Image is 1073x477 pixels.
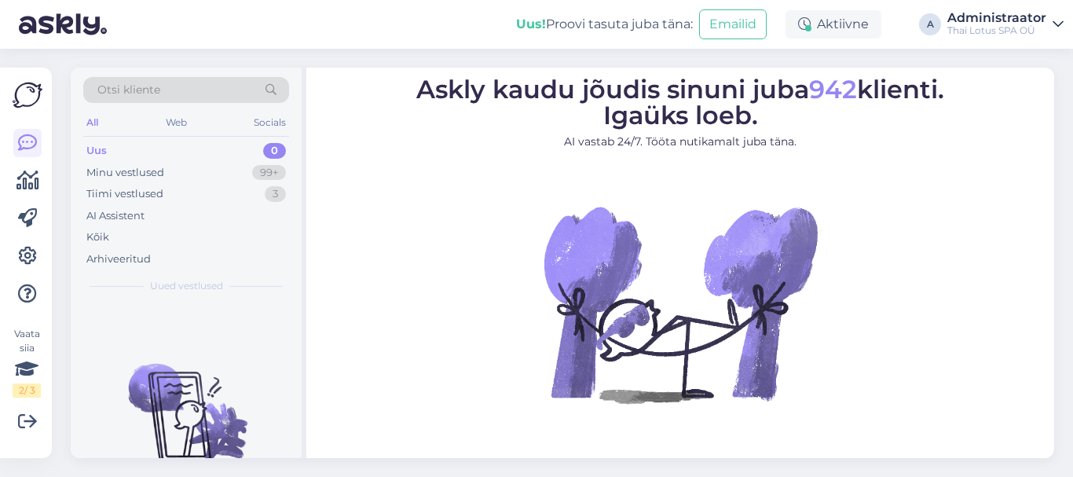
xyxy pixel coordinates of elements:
div: All [83,112,101,133]
div: Aktiivne [786,10,881,39]
div: Socials [251,112,289,133]
a: AdministraatorThai Lotus SPA OÜ [947,12,1064,37]
div: Administraator [947,12,1046,24]
div: Kõik [86,229,109,245]
div: 99+ [252,165,286,181]
div: Thai Lotus SPA OÜ [947,24,1046,37]
span: Askly kaudu jõudis sinuni juba klienti. Igaüks loeb. [416,74,944,130]
span: 942 [809,74,857,105]
span: Otsi kliente [97,82,160,98]
div: Arhiveeritud [86,251,151,267]
div: Vaata siia [13,327,41,398]
div: Minu vestlused [86,165,164,181]
b: Uus! [516,17,546,31]
div: Web [163,112,190,133]
img: No Chat active [539,163,822,446]
button: Emailid [699,9,767,39]
div: A [919,13,941,35]
div: 2 / 3 [13,383,41,398]
div: Proovi tasuta juba täna: [516,15,693,34]
span: Uued vestlused [150,279,223,293]
img: Askly Logo [13,80,42,110]
p: AI vastab 24/7. Tööta nutikamalt juba täna. [416,134,944,150]
img: No chats [71,336,302,477]
div: 3 [265,186,286,202]
div: 0 [263,143,286,159]
div: Tiimi vestlused [86,186,163,202]
div: AI Assistent [86,208,145,224]
div: Uus [86,143,107,159]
